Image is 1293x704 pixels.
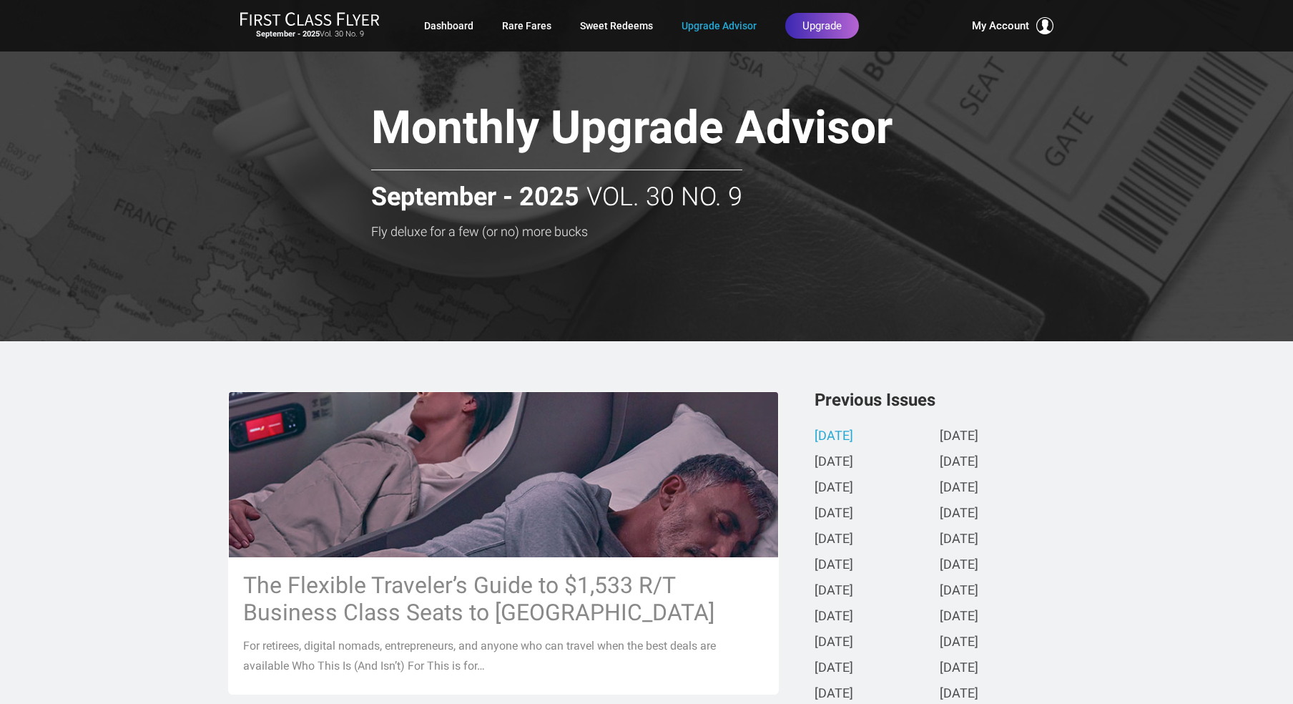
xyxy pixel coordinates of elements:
a: [DATE] [815,687,853,702]
a: [DATE] [815,507,853,522]
a: [DATE] [815,532,853,547]
a: First Class FlyerSeptember - 2025Vol. 30 No. 9 [240,11,380,40]
h1: Monthly Upgrade Advisor [371,103,993,158]
a: [DATE] [815,481,853,496]
a: [DATE] [815,558,853,573]
span: My Account [972,17,1029,34]
a: [DATE] [940,661,978,676]
p: For retirees, digital nomads, entrepreneurs, and anyone who can travel when the best deals are av... [243,636,764,676]
a: [DATE] [940,584,978,599]
a: [DATE] [940,481,978,496]
h2: Vol. 30 No. 9 [371,170,742,212]
a: The Flexible Traveler’s Guide to $1,533 R/T Business Class Seats to [GEOGRAPHIC_DATA] For retiree... [228,391,779,694]
a: Upgrade Advisor [682,13,757,39]
small: Vol. 30 No. 9 [240,29,380,39]
button: My Account [972,17,1053,34]
a: [DATE] [940,532,978,547]
a: Dashboard [424,13,473,39]
a: [DATE] [815,661,853,676]
h3: Previous Issues [815,391,1065,409]
a: [DATE] [815,584,853,599]
a: [DATE] [940,507,978,522]
strong: September - 2025 [371,183,579,212]
a: [DATE] [815,429,853,444]
a: [DATE] [815,455,853,470]
a: [DATE] [940,558,978,573]
a: [DATE] [940,429,978,444]
strong: September - 2025 [256,29,320,39]
a: [DATE] [815,635,853,650]
a: [DATE] [940,635,978,650]
a: [DATE] [940,455,978,470]
a: Rare Fares [502,13,551,39]
h3: The Flexible Traveler’s Guide to $1,533 R/T Business Class Seats to [GEOGRAPHIC_DATA] [243,572,764,626]
a: Sweet Redeems [580,13,653,39]
h3: Fly deluxe for a few (or no) more bucks [371,225,993,239]
a: [DATE] [815,610,853,625]
a: [DATE] [940,687,978,702]
img: First Class Flyer [240,11,380,26]
a: Upgrade [785,13,859,39]
a: [DATE] [940,610,978,625]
